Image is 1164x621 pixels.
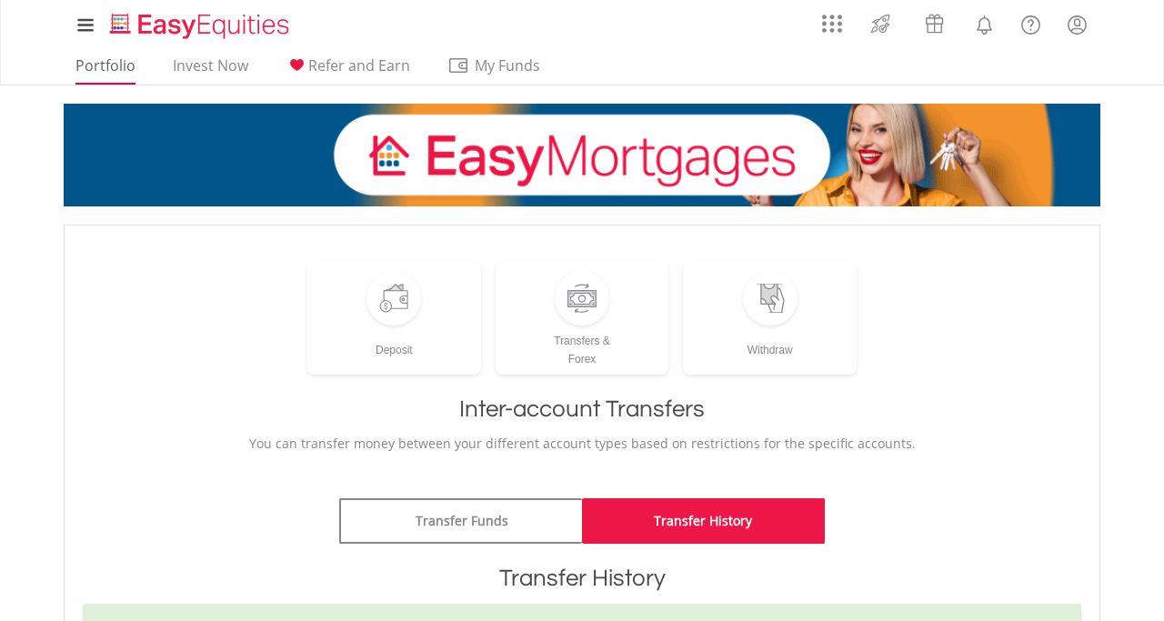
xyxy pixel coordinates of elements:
a: AppsGrid [810,5,854,34]
img: grid-menu-icon.svg [822,14,842,34]
div: Deposit [307,326,481,359]
h1: Inter-account Transfers [83,393,1081,426]
a: Portfolio [68,56,143,85]
a: Transfers &Forex [496,262,669,375]
img: vouchers-v2.svg [919,9,949,38]
a: My Profile [1054,5,1100,45]
span: Refer and Earn [308,55,410,75]
p: You can transfer money between your different account types based on restrictions for the specifi... [83,435,1081,453]
a: Invest Now [166,56,256,85]
a: Transfer History [582,498,825,544]
div: Withdraw [683,326,857,359]
a: Transfer Funds [339,498,582,544]
img: EasyEquities_Logo.png [106,11,296,41]
div: Transfers & Forex [496,326,669,368]
a: Vouchers [908,5,961,38]
a: Deposit [307,262,481,375]
a: Refer and Earn [278,56,417,85]
h1: Transfer History [83,562,1081,595]
a: FAQ's and Support [1008,5,1054,41]
span: My Funds [447,54,567,77]
img: EasyMortage Promotion Banner [64,104,1100,206]
a: Notifications [961,5,1008,41]
a: Withdraw [683,262,857,375]
a: Home page [103,5,296,41]
img: thrive-v2.svg [866,9,896,38]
